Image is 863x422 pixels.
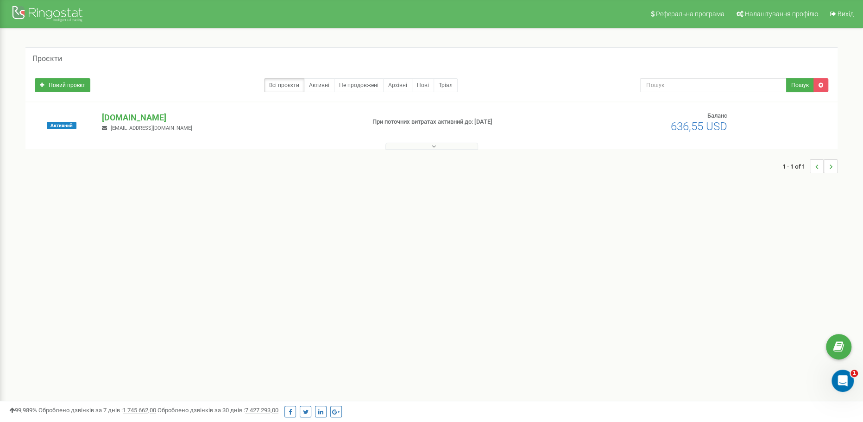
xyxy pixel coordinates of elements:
span: 1 - 1 of 1 [782,159,810,173]
a: Активні [304,78,334,92]
span: Оброблено дзвінків за 30 днів : [157,407,278,414]
iframe: Intercom live chat [832,370,854,392]
span: Баланс [707,112,727,119]
span: Оброблено дзвінків за 7 днів : [38,407,156,414]
a: Новий проєкт [35,78,90,92]
span: 99,989% [9,407,37,414]
h5: Проєкти [32,55,62,63]
nav: ... [782,150,838,183]
span: Вихід [838,10,854,18]
span: Налаштування профілю [745,10,818,18]
p: При поточних витратах активний до: [DATE] [372,118,561,126]
span: Реферальна програма [656,10,724,18]
a: Тріал [434,78,458,92]
p: [DOMAIN_NAME] [102,112,357,124]
input: Пошук [640,78,787,92]
span: Активний [47,122,76,129]
span: 1 [850,370,858,377]
span: 636,55 USD [671,120,727,133]
u: 7 427 293,00 [245,407,278,414]
button: Пошук [786,78,814,92]
a: Не продовжені [334,78,384,92]
a: Архівні [383,78,412,92]
a: Всі проєкти [264,78,304,92]
span: [EMAIL_ADDRESS][DOMAIN_NAME] [111,125,192,131]
u: 1 745 662,00 [123,407,156,414]
a: Нові [412,78,434,92]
